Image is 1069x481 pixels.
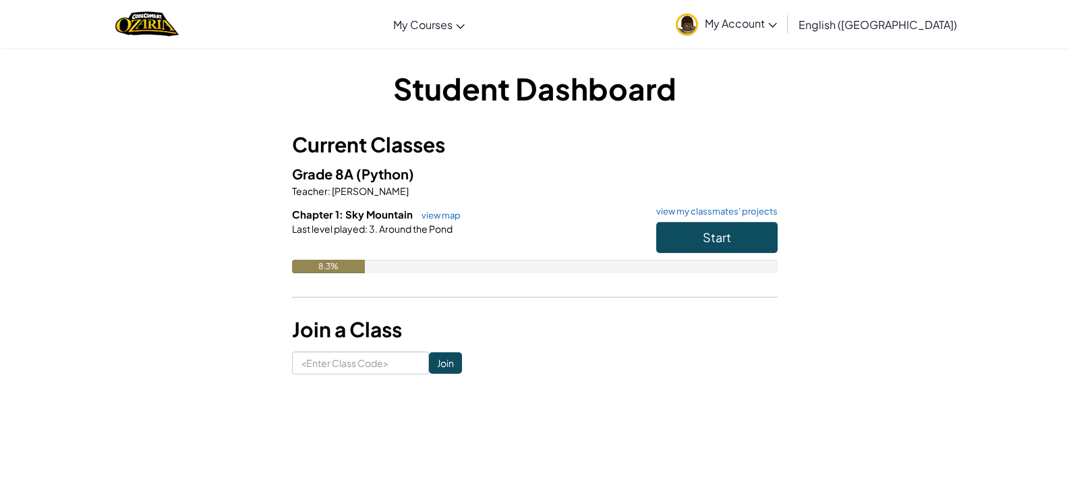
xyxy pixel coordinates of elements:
span: Last level played [292,223,365,235]
img: Home [115,10,178,38]
span: (Python) [356,165,414,182]
h3: Current Classes [292,130,778,160]
a: My Courses [386,6,471,43]
div: 8.3% [292,260,365,273]
h1: Student Dashboard [292,67,778,109]
a: view map [415,210,461,221]
span: : [328,185,330,197]
input: Join [429,352,462,374]
button: Start [656,222,778,253]
span: Teacher [292,185,328,197]
span: : [365,223,368,235]
span: Start [703,229,731,245]
span: 3. [368,223,378,235]
span: Chapter 1: Sky Mountain [292,208,415,221]
a: English ([GEOGRAPHIC_DATA]) [792,6,964,43]
img: avatar [676,13,698,36]
a: My Account [669,3,784,45]
span: [PERSON_NAME] [330,185,409,197]
input: <Enter Class Code> [292,351,429,374]
h3: Join a Class [292,314,778,345]
span: Around the Pond [378,223,453,235]
span: Grade 8A [292,165,356,182]
span: My Account [705,16,777,30]
a: view my classmates' projects [649,207,778,216]
span: English ([GEOGRAPHIC_DATA]) [799,18,957,32]
a: Ozaria by CodeCombat logo [115,10,178,38]
span: My Courses [393,18,453,32]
